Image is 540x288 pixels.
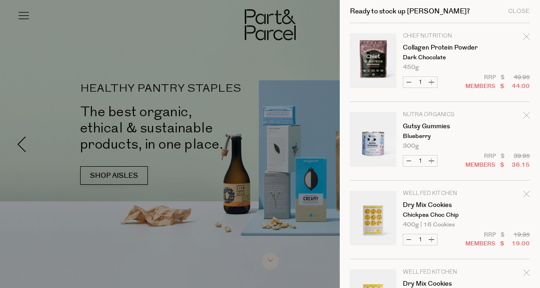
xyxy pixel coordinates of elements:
p: Chickpea Choc Chip [403,212,475,218]
p: Chief Nutrition [403,33,475,39]
p: Well Fed Kitchen [403,269,475,275]
a: Dry Mix Cookies [403,281,475,287]
div: Remove Dry Mix Cookies [523,189,530,202]
div: Close [508,8,530,14]
p: Dark Chocolate [403,55,475,61]
a: Dry Mix Cookies [403,202,475,208]
span: 300g [403,143,419,149]
div: Remove Collagen Protein Powder [523,32,530,44]
input: QTY Dry Mix Cookies [414,234,426,245]
div: Remove Dry Mix Cookies [523,268,530,281]
p: Nutra Organics [403,112,475,118]
input: QTY Collagen Protein Powder [414,77,426,88]
a: Collagen Protein Powder [403,44,475,51]
div: Remove Gutsy Gummies [523,111,530,123]
p: Blueberry [403,133,475,139]
h2: Ready to stock up [PERSON_NAME]? [350,8,470,15]
p: Well Fed Kitchen [403,191,475,196]
a: Gutsy Gummies [403,123,475,130]
span: 400g | 16 Cookies [403,222,455,228]
input: QTY Gutsy Gummies [414,156,426,166]
span: 450g [403,64,419,70]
